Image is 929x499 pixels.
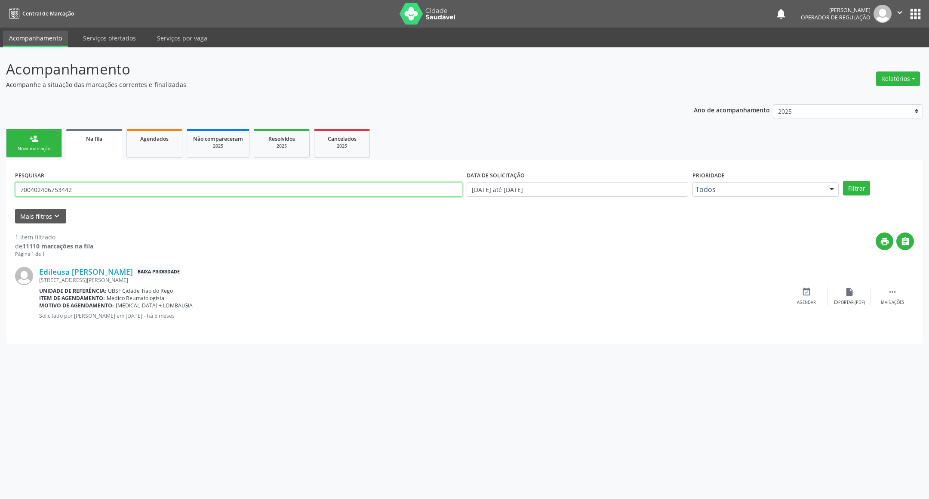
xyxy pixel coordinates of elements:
[692,169,725,182] label: Prioridade
[22,10,74,17] span: Central de Marcação
[15,232,93,242] div: 1 item filtrado
[136,267,181,276] span: Baixa Prioridade
[834,300,865,306] div: Exportar (PDF)
[22,242,93,250] strong: 11110 marcações na fila
[892,5,908,23] button: 
[39,302,114,309] b: Motivo de agendamento:
[843,181,870,195] button: Filtrar
[467,182,688,197] input: Selecione um intervalo
[39,312,785,319] p: Solicitado por [PERSON_NAME] em [DATE] - há 5 meses
[268,135,295,143] span: Resolvidos
[775,8,787,20] button: notifications
[86,135,102,143] span: Na fila
[874,5,892,23] img: img
[888,287,897,297] i: 
[802,287,811,297] i: event_available
[3,31,68,47] a: Acompanhamento
[15,209,66,224] button: Mais filtroskeyboard_arrow_down
[797,300,816,306] div: Agendar
[15,267,33,285] img: img
[895,8,904,17] i: 
[876,232,893,250] button: print
[29,134,39,143] div: person_add
[876,71,920,86] button: Relatórios
[6,6,74,21] a: Central de Marcação
[880,237,889,246] i: print
[467,169,525,182] label: DATA DE SOLICITAÇÃO
[260,143,303,149] div: 2025
[901,237,910,246] i: 
[107,294,164,302] span: Médico Reumatologista
[15,169,44,182] label: PESQUISAR
[39,267,133,276] a: Edileusa [PERSON_NAME]
[6,80,648,89] p: Acompanhe a situação das marcações correntes e finalizadas
[881,300,904,306] div: Mais ações
[15,242,93,251] div: de
[140,135,169,143] span: Agendados
[15,182,462,197] input: Nome, CNS
[908,6,923,22] button: apps
[108,287,173,294] span: UBSF Cidade Tiao do Rego
[896,232,914,250] button: 
[12,146,55,152] div: Nova marcação
[320,143,363,149] div: 2025
[39,294,105,302] b: Item de agendamento:
[39,287,106,294] b: Unidade de referência:
[15,251,93,258] div: Página 1 de 1
[193,143,243,149] div: 2025
[77,31,142,46] a: Serviços ofertados
[801,6,871,14] div: [PERSON_NAME]
[116,302,193,309] span: [MEDICAL_DATA] + LOMBALGIA
[39,276,785,284] div: [STREET_ADDRESS][PERSON_NAME]
[801,14,871,21] span: Operador de regulação
[193,135,243,143] span: Não compareceram
[151,31,213,46] a: Serviços por vaga
[845,287,854,297] i: insert_drive_file
[328,135,357,143] span: Cancelados
[695,185,821,194] span: Todos
[694,104,770,115] p: Ano de acompanhamento
[52,211,62,221] i: keyboard_arrow_down
[6,59,648,80] p: Acompanhamento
